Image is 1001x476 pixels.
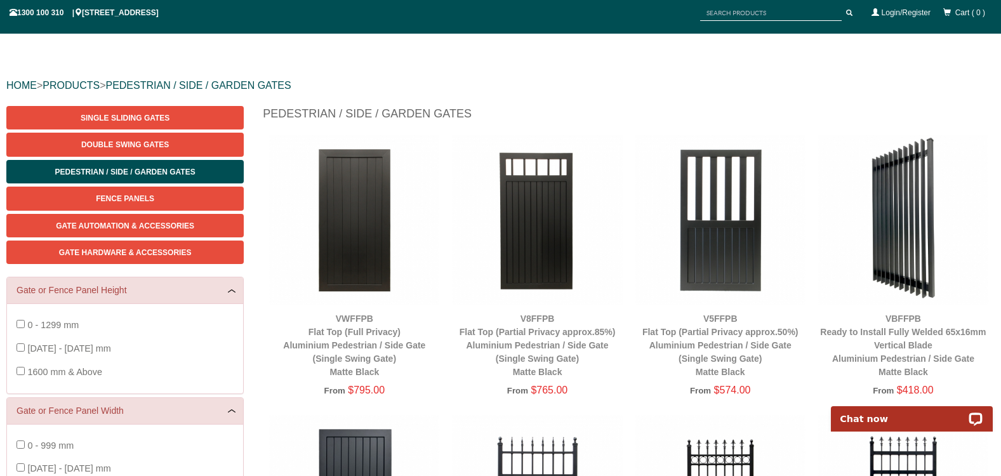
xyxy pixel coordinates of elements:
a: Double Swing Gates [6,133,244,156]
img: VWFFPB - Flat Top (Full Privacy) - Aluminium Pedestrian / Side Gate (Single Swing Gate) - Matte B... [269,135,439,305]
span: [DATE] - [DATE] mm [27,463,110,473]
span: 0 - 1299 mm [27,320,79,330]
span: Fence Panels [96,194,154,203]
span: Double Swing Gates [81,140,169,149]
span: $574.00 [714,385,751,395]
div: > > [6,65,995,106]
a: VBFFPBReady to Install Fully Welded 65x16mm Vertical BladeAluminium Pedestrian / Side GateMatte B... [820,314,986,377]
a: Gate Hardware & Accessories [6,241,244,264]
h1: Pedestrian / Side / Garden Gates [263,106,995,128]
iframe: LiveChat chat widget [823,392,1001,432]
a: HOME [6,80,37,91]
a: Gate or Fence Panel Height [17,284,234,297]
span: 0 - 999 mm [27,440,74,451]
span: [DATE] - [DATE] mm [27,343,110,354]
img: VBFFPB - Ready to Install Fully Welded 65x16mm Vertical Blade - Aluminium Pedestrian / Side Gate ... [818,135,988,305]
span: $795.00 [348,385,385,395]
span: Gate Automation & Accessories [56,221,194,230]
span: 1300 100 310 | [STREET_ADDRESS] [10,8,159,17]
a: V5FFPBFlat Top (Partial Privacy approx.50%)Aluminium Pedestrian / Side Gate (Single Swing Gate)Ma... [642,314,799,377]
span: $765.00 [531,385,567,395]
a: Gate or Fence Panel Width [17,404,234,418]
span: From [324,386,345,395]
span: From [873,386,894,395]
span: From [690,386,711,395]
a: PRODUCTS [43,80,100,91]
a: Single Sliding Gates [6,106,244,129]
span: From [507,386,528,395]
a: Fence Panels [6,187,244,210]
a: VWFFPBFlat Top (Full Privacy)Aluminium Pedestrian / Side Gate (Single Swing Gate)Matte Black [283,314,425,377]
a: Pedestrian / Side / Garden Gates [6,160,244,183]
span: Single Sliding Gates [81,114,169,122]
a: PEDESTRIAN / SIDE / GARDEN GATES [105,80,291,91]
span: Pedestrian / Side / Garden Gates [55,168,196,176]
a: V8FFPBFlat Top (Partial Privacy approx.85%)Aluminium Pedestrian / Side Gate (Single Swing Gate)Ma... [460,314,616,377]
span: $418.00 [897,385,934,395]
a: Login/Register [882,8,931,17]
span: Cart ( 0 ) [955,8,985,17]
input: SEARCH PRODUCTS [700,5,842,21]
img: V8FFPB - Flat Top (Partial Privacy approx.85%) - Aluminium Pedestrian / Side Gate (Single Swing G... [452,135,622,305]
span: 1600 mm & Above [27,367,102,377]
span: Gate Hardware & Accessories [59,248,192,257]
img: V5FFPB - Flat Top (Partial Privacy approx.50%) - Aluminium Pedestrian / Side Gate (Single Swing G... [635,135,805,305]
a: Gate Automation & Accessories [6,214,244,237]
